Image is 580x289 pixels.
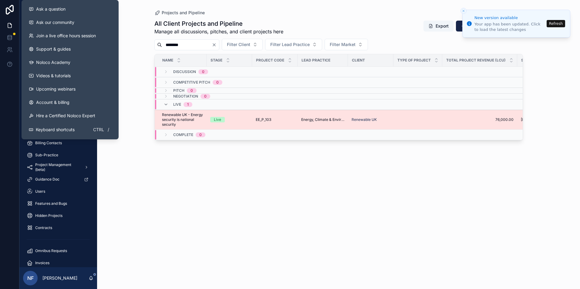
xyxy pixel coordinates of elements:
[474,22,545,32] div: Your app has been updated. Click to load the latest changes
[35,213,62,218] span: Hidden Projects
[227,42,250,48] span: Filter Client
[302,58,330,63] span: Lead Practice
[173,132,193,137] span: Complete
[199,132,202,137] div: 0
[547,20,565,27] button: Refresh
[36,19,74,25] span: Ask our community
[256,117,271,122] span: EE_P_103
[24,2,116,16] button: Ask a question
[23,257,93,268] a: Invoices
[93,126,105,133] span: Ctrl
[191,88,193,93] div: 0
[35,162,79,172] span: Project Management (beta)
[173,88,184,93] span: Pitch
[36,73,71,79] span: Videos & tutorials
[222,39,263,50] button: Select Button
[423,21,454,32] button: Export
[24,69,116,82] a: Videos & tutorials
[36,127,75,133] span: Keyboard shortcuts
[265,39,322,50] button: Select Button
[446,117,514,122] a: 76,000.00
[210,117,248,122] a: Live
[24,122,116,137] button: Keyboard shortcutsCtrl/
[19,24,97,267] div: scrollable content
[35,261,49,265] span: Invoices
[162,58,173,63] span: Name
[397,58,431,63] span: Type of Project
[352,117,390,122] a: Renewable UK
[173,102,181,107] span: Live
[35,177,59,182] span: Guidance Doc
[35,189,45,194] span: Users
[23,138,93,148] a: Billing Contacts
[23,222,93,233] a: Contracts
[521,117,533,122] span: [DATE]
[36,99,69,105] span: Account & billing
[460,8,467,14] button: Close toast
[256,117,294,122] a: EE_P_103
[106,127,111,132] span: /
[456,21,523,32] button: Add New Deal or Project
[24,56,116,69] a: Noloco Academy
[212,42,219,47] button: Clear
[325,39,368,50] button: Select Button
[24,29,116,42] a: Join a live office hours session
[36,113,95,119] span: Hire a Certified Noloco Expert
[24,42,116,56] a: Support & guides
[24,16,116,29] a: Ask our community
[187,102,189,107] div: 1
[521,117,559,122] a: [DATE]
[23,174,93,185] a: Guidance Doc
[330,42,356,48] span: Filter Market
[23,198,93,209] a: Features and Bugs
[162,112,203,127] a: Renewable UK - Energy security is national security
[23,245,93,256] a: Omnibus Requests
[154,19,283,28] h1: All Client Projects and Pipeline
[23,150,93,161] a: Sub-Practice
[446,58,506,63] span: Total Project Revenue (LCU)
[256,58,284,63] span: Project Code
[23,210,93,221] a: Hidden Projects
[301,117,344,122] a: Energy, Climate & Environment
[42,275,77,281] p: [PERSON_NAME]
[36,46,71,52] span: Support & guides
[270,42,310,48] span: Filter Lead Practice
[36,86,76,92] span: Upcoming webinars
[27,274,34,282] span: NF
[35,225,52,230] span: Contracts
[474,15,545,21] div: New version available
[173,80,210,85] span: Competitive Pitch
[211,58,222,63] span: Stage
[352,117,377,122] a: Renewable UK
[35,248,67,253] span: Omnibus Requests
[352,58,365,63] span: Client
[24,96,116,109] a: Account & billing
[35,141,62,145] span: Billing Contacts
[24,82,116,96] a: Upcoming webinars
[214,117,221,122] div: Live
[173,94,198,99] span: Negotiation
[35,153,58,158] span: Sub-Practice
[23,162,93,173] a: Project Management (beta)
[162,10,205,16] span: Projects and Pipeline
[36,33,96,39] span: Join a live office hours session
[36,59,70,65] span: Noloco Academy
[35,201,67,206] span: Features and Bugs
[216,80,219,85] div: 0
[23,186,93,197] a: Users
[154,28,283,35] span: Manage all discussions, pitches, and client projects here
[173,69,196,74] span: Discussion
[204,94,207,99] div: 0
[154,10,205,16] a: Projects and Pipeline
[36,6,66,12] span: Ask a question
[521,58,544,63] span: Start Date
[202,69,204,74] div: 0
[24,109,116,122] button: Hire a Certified Noloco Expert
